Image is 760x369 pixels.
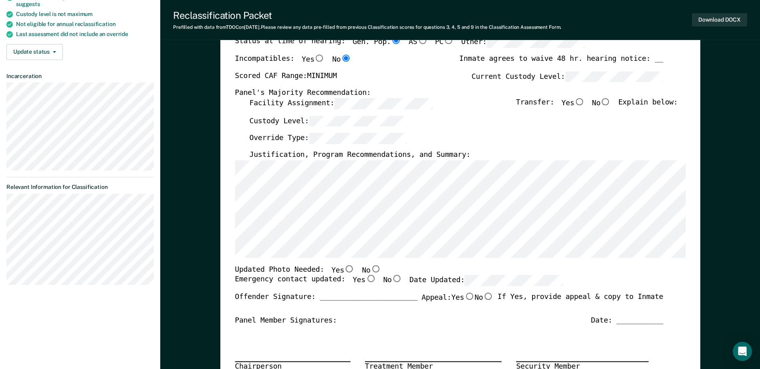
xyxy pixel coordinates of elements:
input: PC [444,37,454,44]
input: Yes [314,54,325,62]
input: No [601,98,611,105]
span: override [107,31,128,37]
input: Yes [365,275,376,283]
input: Date Updated: [465,275,563,287]
input: Current Custody Level: [565,71,663,82]
label: No [474,293,493,303]
div: Date: ___________ [591,316,663,325]
label: Yes [451,293,474,303]
div: Custody level is not [16,11,154,18]
div: Last assessment did not include an [16,31,154,38]
div: Updated Photo Needed: [235,265,381,275]
div: Panel Member Signatures: [235,316,337,325]
input: Yes [574,98,585,105]
label: Gen. Pop. [353,37,401,48]
div: Panel's Majority Recommendation: [235,89,663,98]
div: Reclassification Packet [173,10,561,21]
label: Facility Assignment: [249,98,432,109]
button: Download DOCX [692,13,747,26]
input: No [370,265,381,272]
span: reclassification [75,21,116,27]
div: Incompatibles: [235,54,351,71]
div: Not eligible for annual [16,21,154,28]
label: No [362,265,381,275]
input: No [391,275,402,283]
label: No [332,54,351,65]
label: Other: [461,37,585,48]
label: No [383,275,402,287]
label: Yes [302,54,325,65]
input: AS [417,37,427,44]
label: AS [409,37,427,48]
label: Yes [353,275,376,287]
dt: Incarceration [6,73,154,80]
label: No [592,98,611,109]
label: Override Type: [249,133,407,144]
dt: Relevant Information for Classification [6,184,154,191]
label: Yes [331,265,355,275]
div: Open Intercom Messenger [733,342,752,361]
label: Custody Level: [249,116,407,127]
input: Other: [487,37,585,48]
label: Date Updated: [409,275,563,287]
input: Gen. Pop. [391,37,401,44]
input: Facility Assignment: [334,98,432,109]
label: PC [435,37,454,48]
input: Override Type: [309,133,407,144]
label: Appeal: [421,293,494,309]
input: No [341,54,351,62]
span: maximum [67,11,93,17]
input: Yes [464,293,474,300]
input: No [483,293,493,300]
div: Transfer: Explain below: [516,98,678,116]
div: Prefilled with data from TDOC on [DATE] . Please review any data pre-filled from previous Classif... [173,24,561,30]
div: Emergency contact updated: [235,275,563,293]
label: Scored CAF Range: MINIMUM [235,71,337,82]
input: Yes [344,265,355,272]
label: Yes [561,98,585,109]
div: Inmate agrees to waive 48 hr. hearing notice: __ [459,54,663,71]
label: Justification, Program Recommendations, and Summary: [249,150,470,160]
label: Current Custody Level: [472,71,663,82]
button: Update status [6,44,63,60]
div: Status at time of hearing: [235,37,585,54]
input: Custody Level: [309,116,407,127]
span: suggests [16,1,40,7]
div: Offender Signature: _______________________ If Yes, provide appeal & copy to Inmate [235,293,663,316]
